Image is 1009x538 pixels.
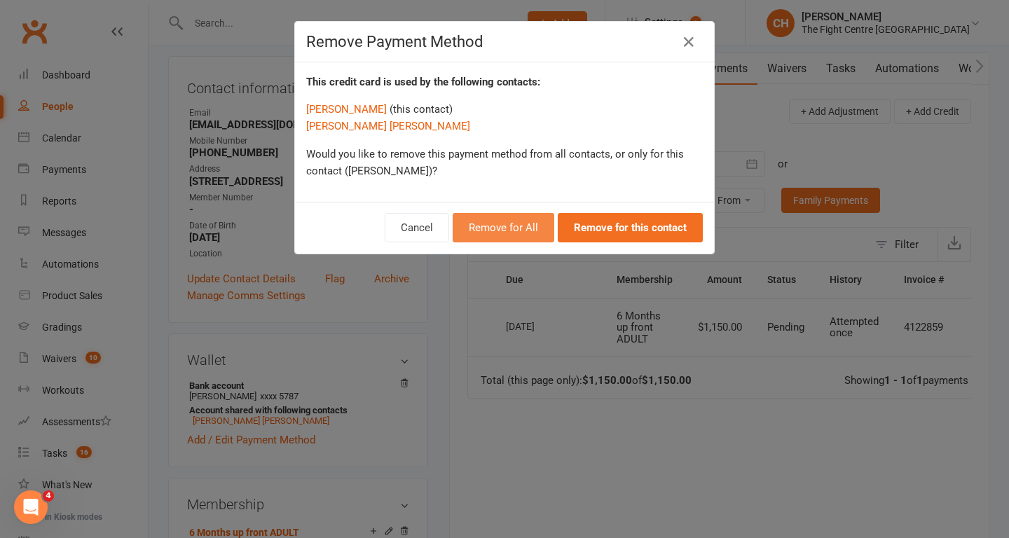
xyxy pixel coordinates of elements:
[678,31,700,53] button: Close
[574,221,687,234] strong: Remove for this contact
[306,33,703,50] h4: Remove Payment Method
[453,213,554,242] button: Remove for All
[558,213,703,242] button: Remove for this contact
[306,76,540,88] strong: This credit card is used by the following contacts:
[306,103,387,116] a: [PERSON_NAME]
[14,490,48,524] iframe: Intercom live chat
[385,213,449,242] button: Cancel
[306,120,470,132] a: [PERSON_NAME] [PERSON_NAME]
[390,103,453,116] span: (this contact)
[43,490,54,502] span: 4
[306,146,703,179] p: Would you like to remove this payment method from all contacts, or only for this contact ([PERSON...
